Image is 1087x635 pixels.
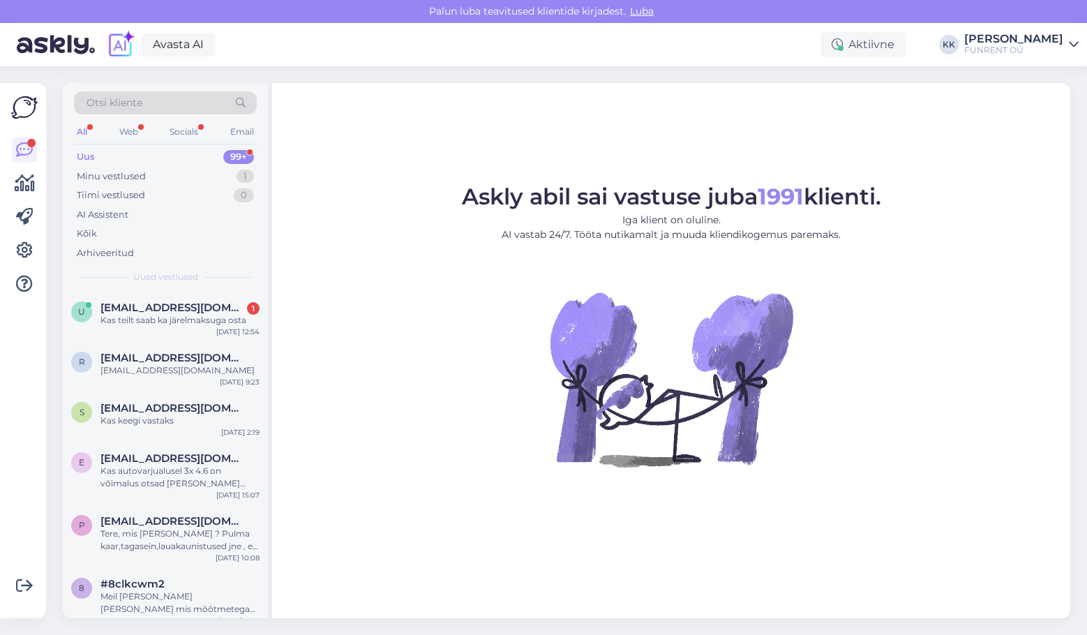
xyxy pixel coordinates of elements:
div: FUNRENT OÜ [964,45,1063,56]
div: KK [939,35,959,54]
span: #8clkcwm2 [100,578,165,590]
p: Iga klient on oluline. AI vastab 24/7. Tööta nutikamalt ja muuda kliendikogemus paremaks. [462,213,881,242]
div: [DATE] 12:54 [216,327,260,337]
span: Ergoselgis228@msn.com [100,452,246,465]
div: [DATE] 9:23 [220,377,260,387]
span: Askly abil sai vastuse juba klienti. [462,183,881,210]
span: Otsi kliente [87,96,142,110]
div: Socials [167,123,201,141]
div: Minu vestlused [77,170,146,184]
div: [PERSON_NAME] [964,33,1063,45]
div: All [74,123,90,141]
div: Meil [PERSON_NAME] [PERSON_NAME] mis mõõtmetega on ADJ kokkupandav [PERSON_NAME]. Täpsemalt mis o... [100,590,260,615]
img: Askly Logo [11,94,38,121]
div: Kõik [77,227,97,241]
span: soomea@hot.ee [100,402,246,414]
div: Uus [77,150,95,164]
img: No Chat active [546,253,797,505]
div: Tere, mis [PERSON_NAME] ? Pulma kaar,tagasein,lauakaunistused jne , ei leia [DEMOGRAPHIC_DATA] [100,528,260,553]
span: 8 [79,583,84,593]
div: Kas teilt saab ka järelmaksuga osta [100,314,260,327]
div: Kas keegi vastaks [100,414,260,427]
span: raidveeepp@gmail.com [100,352,246,364]
span: Luba [626,5,658,17]
span: E [79,457,84,468]
div: 99+ [223,150,254,164]
div: [DATE] 11:33 [218,615,260,626]
span: ularomel@gmail.com [100,301,246,314]
span: u [78,306,85,317]
div: [DATE] 2:19 [221,427,260,438]
b: 1991 [758,183,804,210]
div: Aktiivne [820,32,906,57]
div: [EMAIL_ADDRESS][DOMAIN_NAME] [100,364,260,377]
div: 1 [237,170,254,184]
img: explore-ai [106,30,135,59]
div: Kas autovarjualusel 3x 4.6 on võimalus otsad [PERSON_NAME] panna. [100,465,260,490]
div: Web [117,123,141,141]
div: Arhiveeritud [77,246,134,260]
div: Email [227,123,257,141]
div: Tiimi vestlused [77,188,145,202]
span: Uued vestlused [133,271,198,283]
span: s [80,407,84,417]
span: p [79,520,85,530]
span: r [79,357,85,367]
div: AI Assistent [77,208,128,222]
div: [DATE] 10:08 [216,553,260,563]
span: palopsonkaidi@gmail.com [100,515,246,528]
div: 1 [247,302,260,315]
a: Avasta AI [141,33,216,57]
div: 0 [234,188,254,202]
a: [PERSON_NAME]FUNRENT OÜ [964,33,1079,56]
div: [DATE] 15:07 [216,490,260,500]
